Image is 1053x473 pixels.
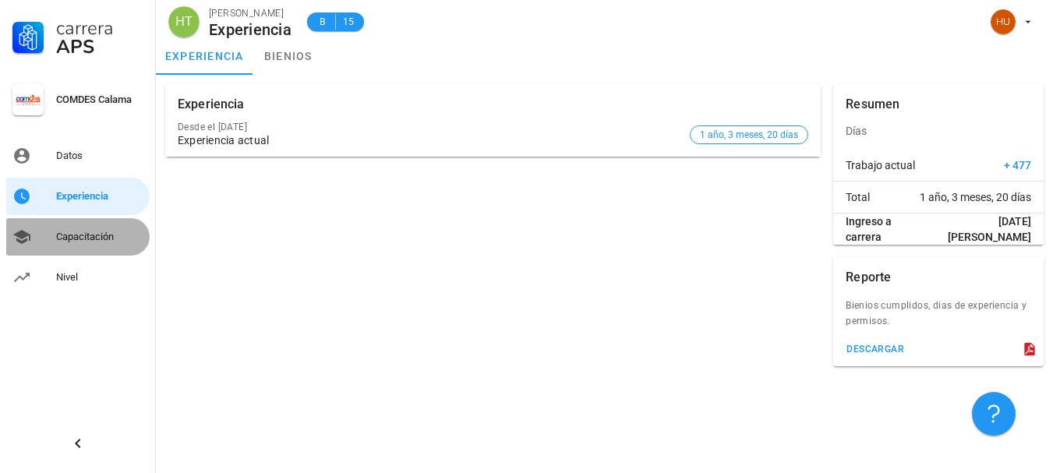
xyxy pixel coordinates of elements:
[168,6,200,37] div: avatar
[833,112,1044,150] div: Días
[56,271,143,284] div: Nivel
[6,137,150,175] a: Datos
[991,9,1016,34] div: avatar
[846,84,899,125] div: Resumen
[56,231,143,243] div: Capacitación
[1004,157,1031,173] span: + 477
[846,189,870,205] span: Total
[178,84,245,125] div: Experiencia
[56,190,143,203] div: Experiencia
[209,21,292,38] div: Experiencia
[342,14,355,30] span: 15
[56,37,143,56] div: APS
[178,134,684,147] div: Experiencia actual
[56,19,143,37] div: Carrera
[6,259,150,296] a: Nivel
[833,298,1044,338] div: Bienios cumplidos, dias de experiencia y permisos.
[846,257,891,298] div: Reporte
[178,122,684,132] div: Desde el [DATE]
[846,214,924,245] span: Ingreso a carrera
[846,344,904,355] div: descargar
[253,37,323,75] a: bienios
[175,6,192,37] span: HT
[846,157,915,173] span: Trabajo actual
[839,338,910,360] button: descargar
[316,14,329,30] span: B
[209,5,292,21] div: [PERSON_NAME]
[6,218,150,256] a: Capacitación
[56,94,143,106] div: COMDES Calama
[700,126,798,143] span: 1 año, 3 meses, 20 días
[6,178,150,215] a: Experiencia
[920,189,1031,205] span: 1 año, 3 meses, 20 días
[56,150,143,162] div: Datos
[156,37,253,75] a: experiencia
[924,214,1031,245] span: [DATE][PERSON_NAME]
